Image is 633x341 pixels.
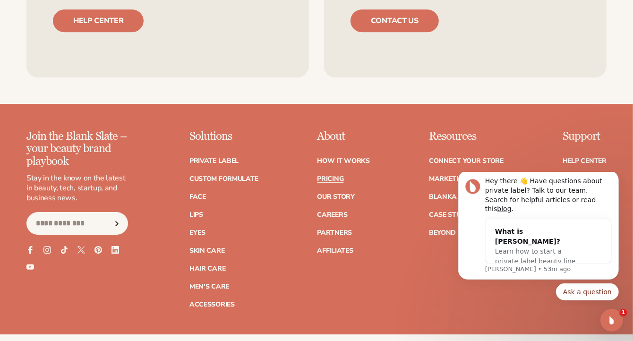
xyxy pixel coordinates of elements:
iframe: Intercom notifications message [444,172,633,306]
a: Accessories [189,301,235,308]
a: Eyes [189,230,205,236]
a: Blanka Academy [429,194,492,200]
div: Hey there 👋 Have questions about private label? Talk to our team. Search for helpful articles or ... [41,5,168,42]
a: Help center [53,9,144,32]
a: Partners [317,230,352,236]
a: Our Story [317,194,354,200]
button: Subscribe [107,212,128,235]
a: Men's Care [189,283,229,290]
a: Connect your store [429,158,504,164]
div: Message content [41,5,168,91]
a: Hair Care [189,265,225,272]
a: How It Works [317,158,370,164]
a: Contact us [351,9,439,32]
a: Beyond the brand [429,230,497,236]
div: What is [PERSON_NAME]?Learn how to start a private label beauty line with [PERSON_NAME] [42,47,148,112]
a: Marketing services [429,176,501,182]
iframe: Intercom live chat [600,309,623,332]
a: Case Studies [429,212,476,218]
p: Resources [429,130,504,143]
p: Stay in the know on the latest in beauty, tech, startup, and business news. [26,173,128,203]
p: Solutions [189,130,258,143]
a: Affiliates [317,247,353,254]
a: blog [53,33,68,41]
span: 1 [620,309,627,316]
span: Learn how to start a private label beauty line with [PERSON_NAME] [51,76,132,103]
p: Message from Lee, sent 53m ago [41,93,168,102]
div: Quick reply options [14,111,175,128]
p: About [317,130,370,143]
a: Custom formulate [189,176,258,182]
button: Quick reply: Ask a question [112,111,175,128]
a: Careers [317,212,347,218]
a: Face [189,194,206,200]
div: What is [PERSON_NAME]? [51,55,139,75]
a: Lips [189,212,203,218]
a: Pricing [317,176,343,182]
a: Skin Care [189,247,224,254]
a: Help Center [563,158,607,164]
a: Private label [189,158,239,164]
p: Support [563,130,607,143]
img: Profile image for Lee [21,7,36,22]
p: Join the Blank Slate – your beauty brand playbook [26,130,128,168]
